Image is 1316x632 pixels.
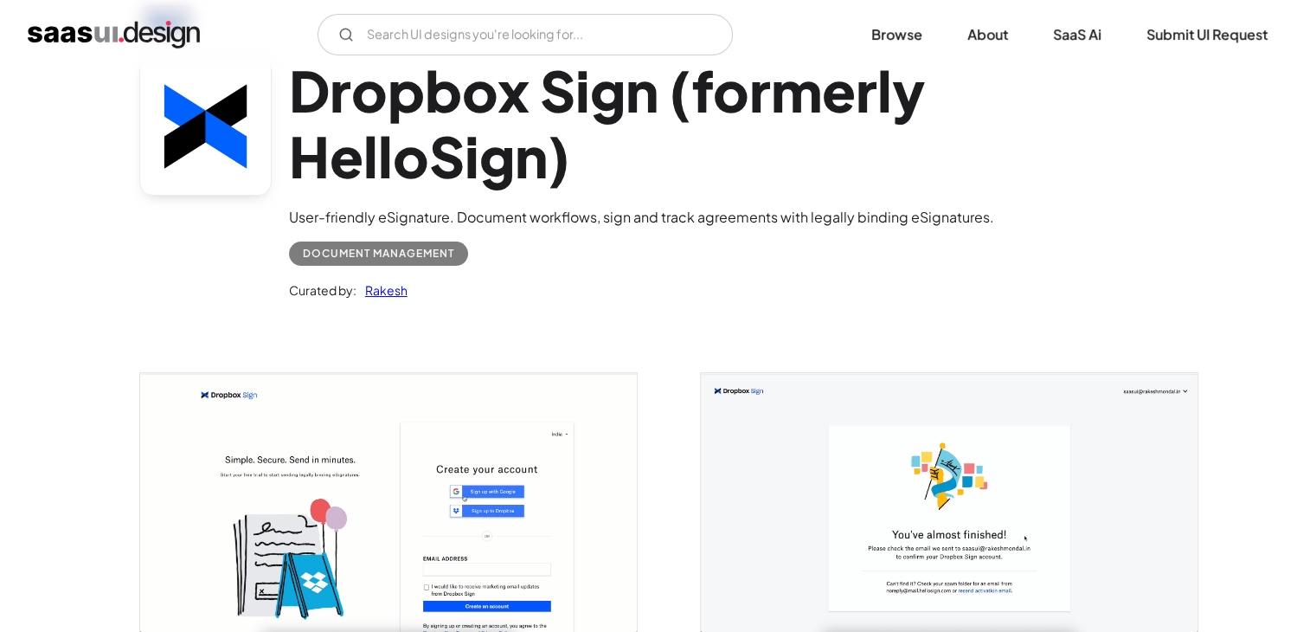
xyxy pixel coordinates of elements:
a: Browse [851,16,943,54]
a: home [28,21,200,48]
div: Curated by: [289,280,356,300]
a: Rakesh [356,280,408,300]
a: About [947,16,1029,54]
form: Email Form [318,14,733,55]
h1: Dropbox Sign (formerly HelloSign) [289,57,1178,190]
a: SaaS Ai [1032,16,1122,54]
a: Submit UI Request [1126,16,1288,54]
div: Document Management [303,243,454,264]
div: User-friendly eSignature. Document workflows, sign and track agreements with legally binding eSig... [289,207,1178,228]
input: Search UI designs you're looking for... [318,14,733,55]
